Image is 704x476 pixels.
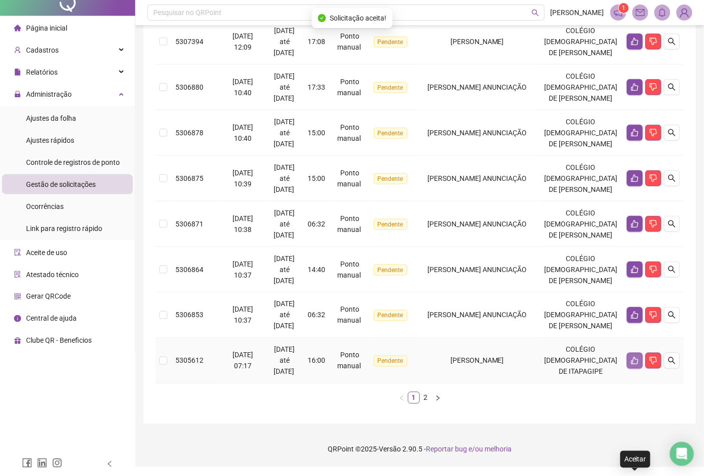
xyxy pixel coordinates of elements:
span: search [532,9,539,17]
span: Ponto manual [338,306,361,325]
span: like [631,311,639,319]
td: COLÉGIO [DEMOGRAPHIC_DATA] DE [PERSON_NAME] [539,156,623,201]
span: search [668,38,676,46]
span: [DATE] até [DATE] [274,209,295,239]
li: Página anterior [396,392,408,404]
span: qrcode [14,293,21,300]
span: dislike [649,83,657,91]
span: Pendente [374,219,407,230]
span: Atestado técnico [26,271,79,279]
span: like [631,83,639,91]
span: [DATE] 10:37 [232,260,253,279]
span: Ponto manual [338,260,361,279]
span: left [106,460,113,467]
span: Clube QR - Beneficios [26,337,92,345]
span: Ponto manual [338,32,361,51]
span: user-add [14,47,21,54]
span: search [668,174,676,182]
span: like [631,174,639,182]
li: Próxima página [432,392,444,404]
span: file [14,69,21,76]
span: home [14,25,21,32]
span: Gerar QRCode [26,293,71,301]
span: Ponto manual [338,78,361,97]
span: Ponto manual [338,214,361,233]
span: 5306875 [175,174,203,182]
td: COLÉGIO [DEMOGRAPHIC_DATA] DE [PERSON_NAME] [539,19,623,65]
span: instagram [52,458,62,468]
span: like [631,129,639,137]
span: check-circle [318,14,326,22]
span: Versão [379,445,401,453]
span: notification [614,8,623,17]
span: [DATE] até [DATE] [274,346,295,376]
span: Central de ajuda [26,315,77,323]
span: [PERSON_NAME] ANUNCIAÇÃO [427,266,527,274]
span: like [631,38,639,46]
span: [DATE] até [DATE] [274,118,295,148]
span: search [668,220,676,228]
span: like [631,220,639,228]
span: [DATE] até [DATE] [274,300,295,330]
span: Relatórios [26,68,58,76]
span: Pendente [374,265,407,276]
span: Link para registro rápido [26,224,102,232]
span: 5306864 [175,266,203,274]
span: [PERSON_NAME] [450,38,504,46]
span: [DATE] 10:39 [232,169,253,188]
span: Reportar bug e/ou melhoria [426,445,512,453]
span: bell [658,8,667,17]
span: 17:08 [308,38,325,46]
span: Ajustes rápidos [26,136,74,144]
span: facebook [22,458,32,468]
span: Pendente [374,356,407,367]
span: lock [14,91,21,98]
span: Aceite de uso [26,249,67,257]
span: 15:00 [308,129,325,137]
span: 5306878 [175,129,203,137]
button: right [432,392,444,404]
span: [DATE] até [DATE] [274,163,295,193]
span: [DATE] 10:37 [232,306,253,325]
span: [DATE] 10:40 [232,78,253,97]
span: [PERSON_NAME] ANUNCIAÇÃO [427,220,527,228]
div: Open Intercom Messenger [670,442,694,466]
span: [PERSON_NAME] ANUNCIAÇÃO [427,311,527,319]
span: like [631,357,639,365]
span: 5306871 [175,220,203,228]
span: audit [14,249,21,256]
span: Pendente [374,82,407,93]
span: [DATE] 07:17 [232,351,253,370]
footer: QRPoint © 2025 - 2.90.5 - [135,432,704,467]
span: 1 [622,5,625,12]
span: 06:32 [308,311,325,319]
td: COLÉGIO [DEMOGRAPHIC_DATA] DE [PERSON_NAME] [539,201,623,247]
span: Administração [26,90,72,98]
span: search [668,83,676,91]
span: [DATE] até [DATE] [274,27,295,57]
span: [DATE] 12:09 [232,32,253,51]
span: [PERSON_NAME] [450,357,504,365]
span: Pendente [374,128,407,139]
span: [PERSON_NAME] ANUNCIAÇÃO [427,174,527,182]
button: left [396,392,408,404]
a: 1 [408,392,419,403]
td: COLÉGIO [DEMOGRAPHIC_DATA] DE [PERSON_NAME] [539,247,623,293]
span: 5306853 [175,311,203,319]
span: Ponto manual [338,351,361,370]
span: 06:32 [308,220,325,228]
span: 17:33 [308,83,325,91]
td: COLÉGIO [DEMOGRAPHIC_DATA] DE ITAPAGIPE [539,338,623,384]
td: COLÉGIO [DEMOGRAPHIC_DATA] DE [PERSON_NAME] [539,293,623,338]
span: Ponto manual [338,169,361,188]
span: right [435,395,441,401]
li: 1 [408,392,420,404]
span: Ponto manual [338,123,361,142]
span: [PERSON_NAME] ANUNCIAÇÃO [427,129,527,137]
span: linkedin [37,458,47,468]
span: Pendente [374,310,407,321]
span: 5306880 [175,83,203,91]
span: gift [14,337,21,344]
span: mail [636,8,645,17]
span: solution [14,271,21,278]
